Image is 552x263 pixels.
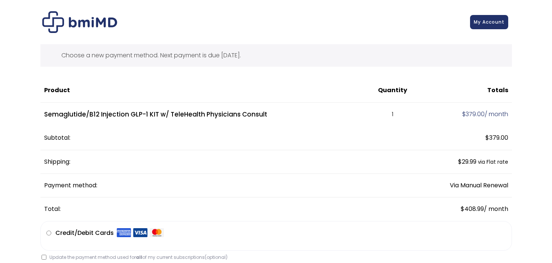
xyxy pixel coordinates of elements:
[55,227,164,239] label: Credit/Debit Cards
[462,110,485,118] span: 379.00
[470,15,508,29] a: My Account
[40,197,419,221] th: Total:
[485,133,489,142] span: $
[418,197,512,221] td: / month
[42,255,46,260] input: Update the payment method used forallof my current subscriptions(optional)
[42,11,117,33] img: Checkout
[40,103,367,127] td: Semaglutide/B12 Injection GLP-1 KIT w/ TeleHealth Physicians Consult
[458,157,476,166] span: 29.99
[462,110,466,118] span: $
[485,133,508,142] span: 379.00
[367,79,419,102] th: Quantity
[40,150,419,174] th: Shipping:
[40,44,512,67] div: Choose a new payment method. Next payment is due [DATE].
[40,79,367,102] th: Product
[458,157,462,166] span: $
[205,254,228,260] span: (optional)
[474,19,504,25] span: My Account
[418,103,512,127] td: / month
[150,228,164,238] img: Mastercard
[40,126,419,150] th: Subtotal:
[367,103,419,127] td: 1
[461,205,464,213] span: $
[117,228,131,238] img: Amex
[40,174,419,197] th: Payment method:
[461,205,484,213] span: 408.99
[418,79,512,102] th: Totals
[418,174,512,197] td: Via Manual Renewal
[478,158,508,166] small: via Flat rate
[42,254,228,260] label: Update the payment method used for of my current subscriptions
[136,254,142,260] strong: all
[133,228,147,238] img: Visa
